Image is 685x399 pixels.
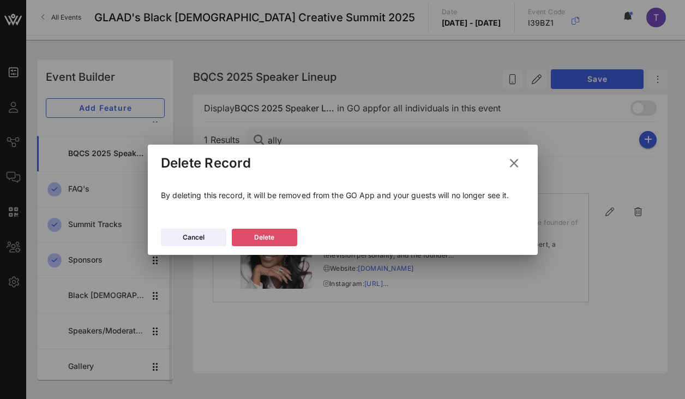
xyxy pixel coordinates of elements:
p: By deleting this record, it will be removed from the GO App and your guests will no longer see it. [161,189,525,201]
div: Delete Record [161,155,251,171]
button: Cancel [161,229,226,246]
div: Cancel [183,232,205,243]
button: Delete [232,229,297,246]
div: Delete [254,232,274,243]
